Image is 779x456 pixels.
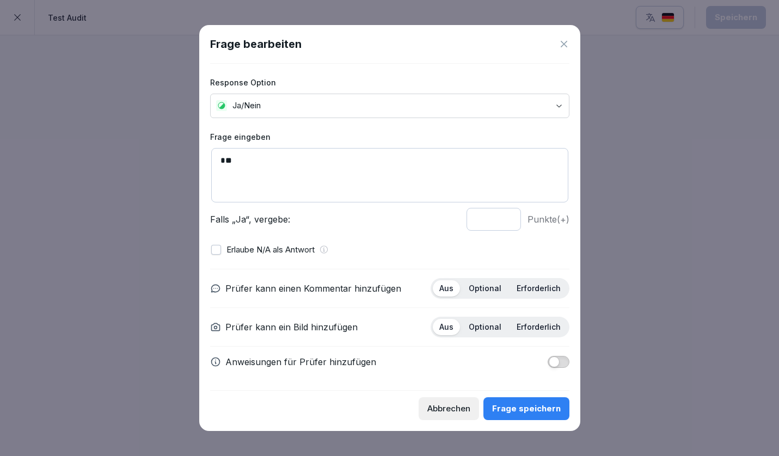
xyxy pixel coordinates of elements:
p: Anweisungen für Prüfer hinzufügen [225,355,376,368]
p: Erlaube N/A als Antwort [226,244,315,256]
button: Abbrechen [419,397,479,420]
div: Abbrechen [427,403,470,415]
p: Prüfer kann einen Kommentar hinzufügen [225,282,401,295]
p: Aus [439,322,453,332]
p: Optional [469,284,501,293]
div: Frage speichern [492,403,561,415]
p: Optional [469,322,501,332]
p: Erforderlich [517,284,561,293]
label: Frage eingeben [210,131,569,143]
p: Punkte (+) [527,213,569,226]
p: Prüfer kann ein Bild hinzufügen [225,321,358,334]
label: Response Option [210,77,569,88]
p: Erforderlich [517,322,561,332]
button: Frage speichern [483,397,569,420]
p: Falls „Ja“, vergebe: [210,213,460,226]
p: Aus [439,284,453,293]
h1: Frage bearbeiten [210,36,302,52]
